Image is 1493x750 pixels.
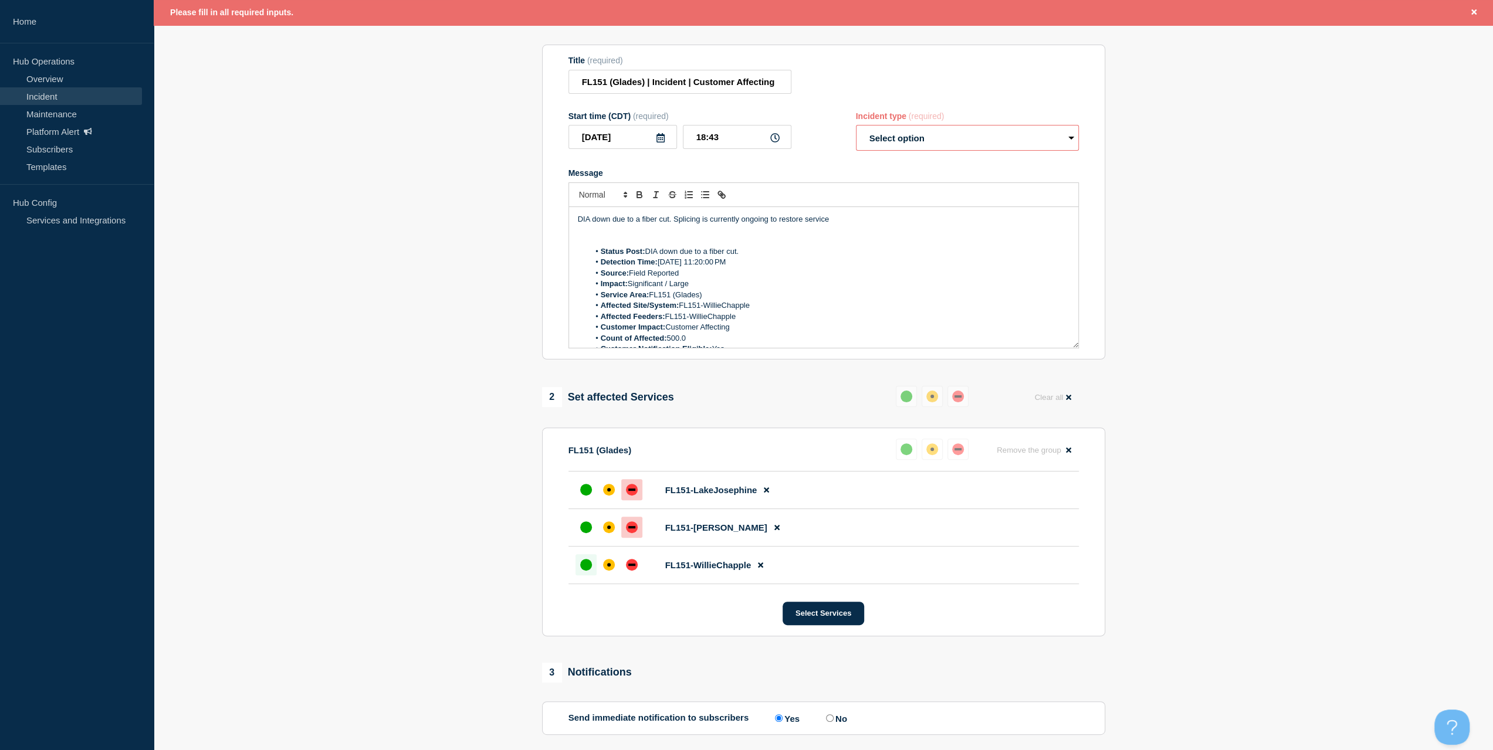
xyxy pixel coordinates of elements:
button: down [947,439,969,460]
button: Toggle bulleted list [697,188,713,202]
div: up [900,391,912,402]
strong: Customer Impact: [601,323,666,331]
span: 3 [542,663,562,683]
div: affected [926,391,938,402]
button: affected [922,386,943,407]
span: FL151-WillieChapple [665,560,751,570]
div: Set affected Services [542,387,674,407]
strong: Service Area: [601,290,649,299]
span: FL151-LakeJosephine [665,485,757,495]
div: affected [603,484,615,496]
strong: Detection Time: [601,257,658,266]
div: down [626,521,638,533]
div: affected [926,443,938,455]
span: Font size [574,188,631,202]
label: Yes [772,712,800,724]
li: Yes [589,344,1069,354]
span: (required) [633,111,669,121]
span: FL151-[PERSON_NAME] [665,522,767,532]
p: Send immediate notification to subscribers [568,712,749,724]
button: Remove the group [990,439,1079,461]
button: Toggle bold text [631,188,648,202]
div: Message [569,207,1078,348]
select: Incident type [856,125,1079,151]
button: Toggle link [713,188,730,202]
p: DIA down due to a fiber cut. Splicing is currently ongoing to restore service [578,214,1069,225]
button: Clear all [1027,386,1078,409]
div: down [952,391,964,402]
strong: Status Post: [601,247,645,256]
button: Select Services [783,602,864,625]
div: Incident type [856,111,1079,121]
input: HH:MM [683,125,791,149]
button: Toggle strikethrough text [664,188,681,202]
input: No [826,714,834,722]
div: down [626,484,638,496]
span: 2 [542,387,562,407]
div: Notifications [542,663,632,683]
div: Start time (CDT) [568,111,791,121]
input: Yes [775,714,783,722]
span: Please fill in all required inputs. [170,8,293,17]
button: Toggle ordered list [681,188,697,202]
span: (required) [587,56,623,65]
span: (required) [909,111,944,121]
iframe: Help Scout Beacon - Open [1434,710,1470,745]
strong: Impact: [601,279,628,288]
div: Title [568,56,791,65]
input: Title [568,70,791,94]
div: down [626,559,638,571]
li: [DATE] 11:20:00 PM [589,257,1069,267]
button: down [947,386,969,407]
strong: Source: [601,269,629,277]
div: affected [603,559,615,571]
button: Close banner [1467,6,1481,19]
button: affected [922,439,943,460]
div: affected [603,521,615,533]
div: up [900,443,912,455]
li: Significant / Large [589,279,1069,289]
div: up [580,521,592,533]
li: FL151 (Glades) [589,290,1069,300]
strong: Customer Notification Eligible: [601,344,712,353]
button: up [896,386,917,407]
li: Field Reported [589,268,1069,279]
div: Message [568,168,1079,178]
strong: Affected Site/System: [601,301,679,310]
div: Send immediate notification to subscribers [568,712,1079,724]
input: YYYY-MM-DD [568,125,677,149]
div: up [580,484,592,496]
strong: Count of Affected: [601,334,667,342]
li: DIA down due to a fiber cut. [589,246,1069,257]
label: No [823,712,847,724]
li: FL151-WillieChapple [589,311,1069,322]
p: FL151 (Glades) [568,445,632,455]
div: up [580,559,592,571]
strong: Affected Feeders: [601,312,665,321]
li: Customer Affecting [589,322,1069,332]
li: FL151-WillieChapple [589,300,1069,311]
li: 500.0 [589,333,1069,344]
span: Remove the group [997,446,1061,454]
button: Toggle italic text [648,188,664,202]
div: down [952,443,964,455]
button: up [896,439,917,460]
